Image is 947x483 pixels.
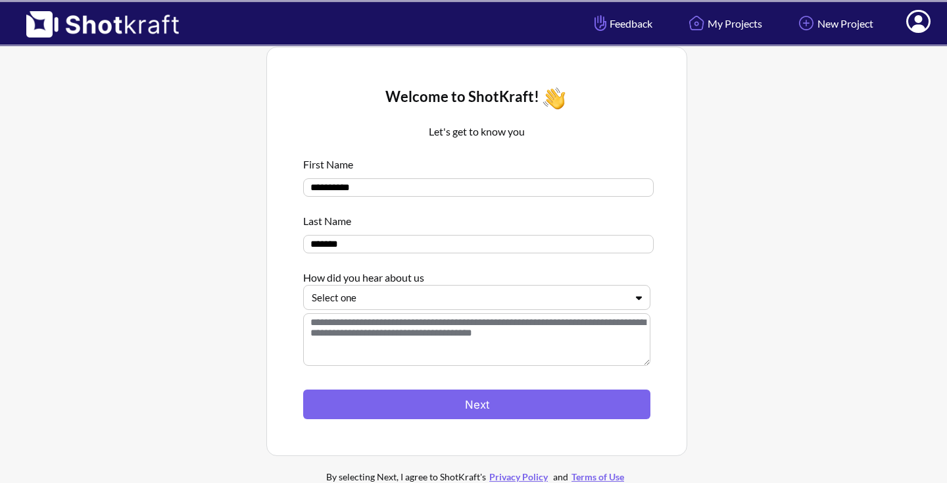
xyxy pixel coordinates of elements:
[303,263,650,285] div: How did you hear about us
[303,390,650,419] button: Next
[785,6,883,41] a: New Project
[303,150,650,172] div: First Name
[675,6,772,41] a: My Projects
[685,12,708,34] img: Home Icon
[539,84,569,113] img: Wave Icon
[486,471,551,482] a: Privacy Policy
[303,124,650,140] p: Let's get to know you
[303,207,650,228] div: Last Name
[591,12,610,34] img: Hand Icon
[795,12,817,34] img: Add Icon
[591,16,652,31] span: Feedback
[303,84,650,113] div: Welcome to ShotKraft!
[568,471,627,482] a: Terms of Use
